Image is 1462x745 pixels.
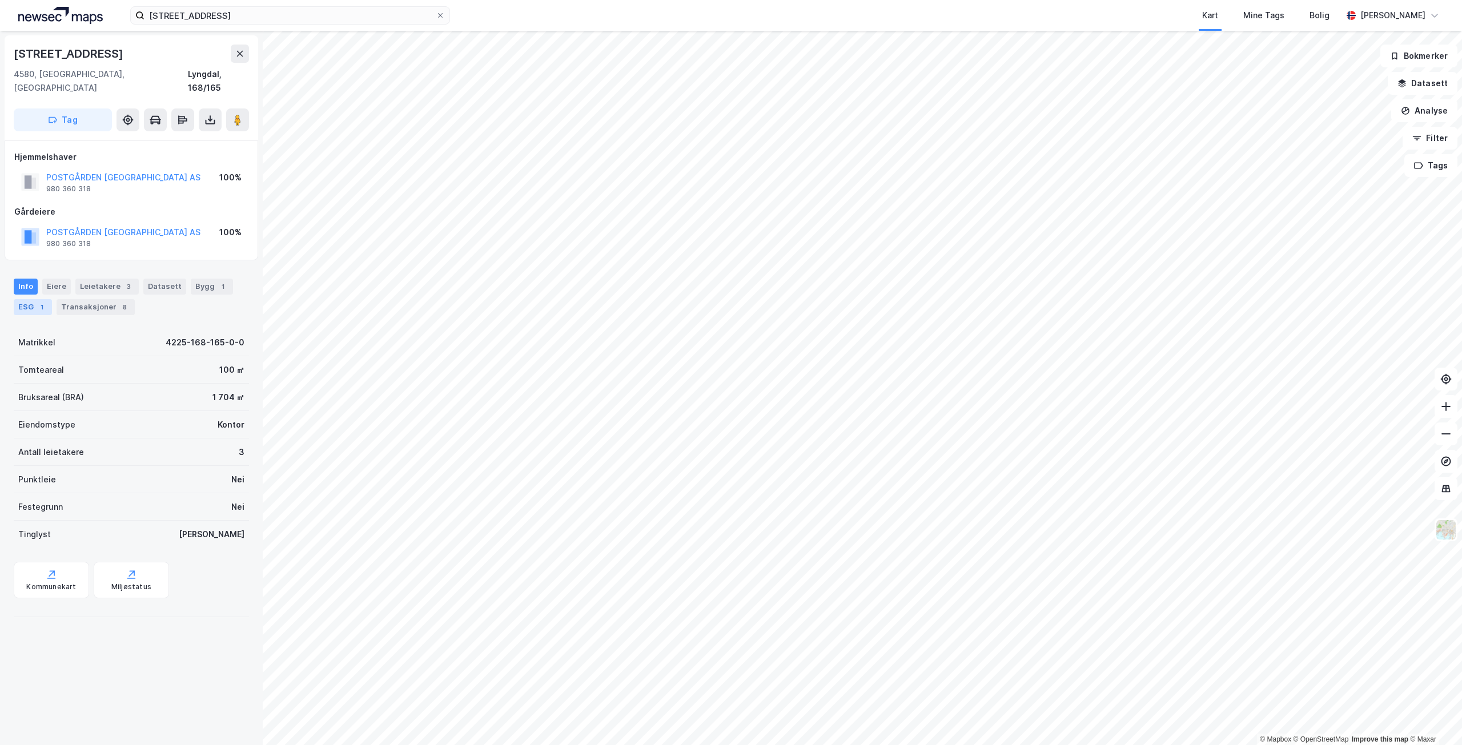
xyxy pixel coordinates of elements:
[239,445,244,459] div: 3
[166,336,244,349] div: 4225-168-165-0-0
[18,500,63,514] div: Festegrunn
[18,527,51,541] div: Tinglyst
[36,301,47,313] div: 1
[18,363,64,377] div: Tomteareal
[1405,690,1462,745] div: Kontrollprogram for chat
[1294,735,1349,743] a: OpenStreetMap
[14,205,248,219] div: Gårdeiere
[1405,690,1462,745] iframe: Chat Widget
[144,7,436,24] input: Søk på adresse, matrikkel, gårdeiere, leietakere eller personer
[14,108,112,131] button: Tag
[1260,735,1291,743] a: Mapbox
[1388,72,1457,95] button: Datasett
[1435,519,1457,541] img: Z
[219,171,242,184] div: 100%
[18,445,84,459] div: Antall leietakere
[179,527,244,541] div: [PERSON_NAME]
[46,239,91,248] div: 980 360 318
[46,184,91,194] div: 980 360 318
[18,336,55,349] div: Matrikkel
[1380,45,1457,67] button: Bokmerker
[18,418,75,432] div: Eiendomstype
[217,281,228,292] div: 1
[75,279,139,295] div: Leietakere
[1391,99,1457,122] button: Analyse
[1243,9,1284,22] div: Mine Tags
[231,473,244,486] div: Nei
[42,279,71,295] div: Eiere
[14,279,38,295] div: Info
[111,582,151,591] div: Miljøstatus
[18,390,84,404] div: Bruksareal (BRA)
[143,279,186,295] div: Datasett
[18,7,103,24] img: logo.a4113a55bc3d86da70a041830d287a7e.svg
[191,279,233,295] div: Bygg
[1360,9,1425,22] div: [PERSON_NAME]
[1352,735,1408,743] a: Improve this map
[1404,154,1457,177] button: Tags
[26,582,76,591] div: Kommunekart
[14,150,248,164] div: Hjemmelshaver
[14,299,52,315] div: ESG
[212,390,244,404] div: 1 704 ㎡
[219,363,244,377] div: 100 ㎡
[57,299,135,315] div: Transaksjoner
[119,301,130,313] div: 8
[1202,9,1218,22] div: Kart
[123,281,134,292] div: 3
[14,45,126,63] div: [STREET_ADDRESS]
[188,67,249,95] div: Lyngdal, 168/165
[1403,127,1457,150] button: Filter
[18,473,56,486] div: Punktleie
[231,500,244,514] div: Nei
[218,418,244,432] div: Kontor
[1310,9,1330,22] div: Bolig
[14,67,188,95] div: 4580, [GEOGRAPHIC_DATA], [GEOGRAPHIC_DATA]
[219,225,242,239] div: 100%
